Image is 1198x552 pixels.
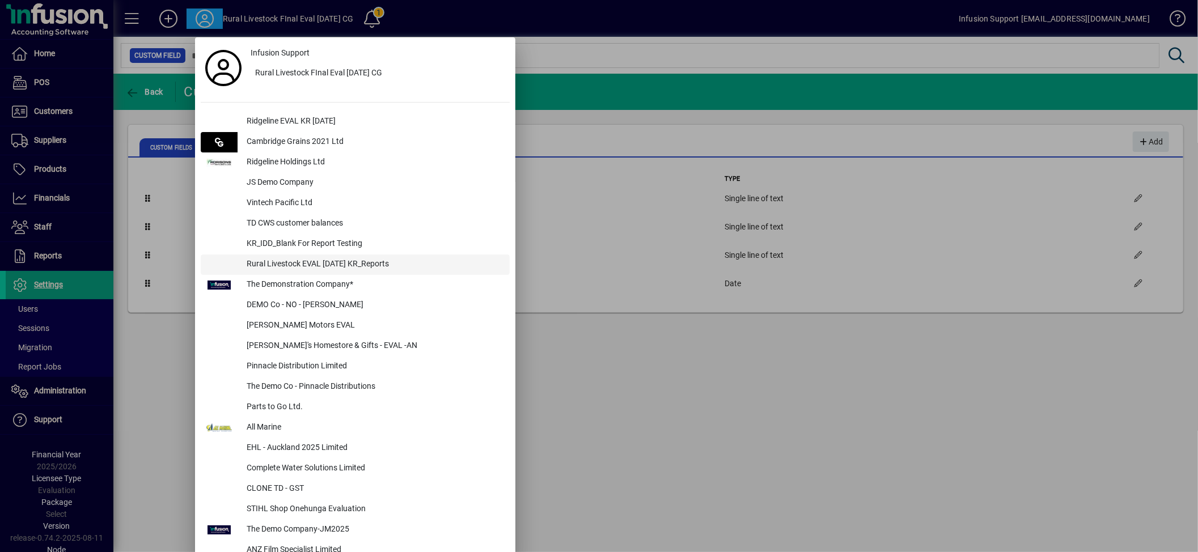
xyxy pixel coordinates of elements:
[246,43,510,63] a: Infusion Support
[251,47,310,59] span: Infusion Support
[201,132,510,152] button: Cambridge Grains 2021 Ltd
[201,214,510,234] button: TD CWS customer balances
[201,254,510,275] button: Rural Livestock EVAL [DATE] KR_Reports
[238,316,510,336] div: [PERSON_NAME] Motors EVAL
[201,356,510,377] button: Pinnacle Distribution Limited
[201,499,510,520] button: STIHL Shop Onehunga Evaluation
[201,377,510,397] button: The Demo Co - Pinnacle Distributions
[201,193,510,214] button: Vintech Pacific Ltd
[201,397,510,418] button: Parts to Go Ltd.
[201,479,510,499] button: CLONE TD - GST
[238,275,510,295] div: The Demonstration Company*
[201,275,510,295] button: The Demonstration Company*
[201,295,510,316] button: DEMO Co - NO - [PERSON_NAME]
[238,520,510,540] div: The Demo Company-JM2025
[238,173,510,193] div: JS Demo Company
[246,63,510,84] button: Rural Livestock FInal Eval [DATE] CG
[238,499,510,520] div: STIHL Shop Onehunga Evaluation
[201,316,510,336] button: [PERSON_NAME] Motors EVAL
[201,152,510,173] button: Ridgeline Holdings Ltd
[201,58,246,78] a: Profile
[238,458,510,479] div: Complete Water Solutions Limited
[238,438,510,458] div: EHL - Auckland 2025 Limited
[238,336,510,356] div: [PERSON_NAME]'s Homestore & Gifts - EVAL -AN
[238,479,510,499] div: CLONE TD - GST
[238,377,510,397] div: The Demo Co - Pinnacle Distributions
[238,234,510,254] div: KR_IDD_Blank For Report Testing
[238,356,510,377] div: Pinnacle Distribution Limited
[238,295,510,316] div: DEMO Co - NO - [PERSON_NAME]
[238,397,510,418] div: Parts to Go Ltd.
[238,418,510,438] div: All Marine
[238,112,510,132] div: Ridgeline EVAL KR [DATE]
[201,520,510,540] button: The Demo Company-JM2025
[201,418,510,438] button: All Marine
[201,438,510,458] button: EHL - Auckland 2025 Limited
[238,254,510,275] div: Rural Livestock EVAL [DATE] KR_Reports
[201,458,510,479] button: Complete Water Solutions Limited
[238,152,510,173] div: Ridgeline Holdings Ltd
[201,173,510,193] button: JS Demo Company
[238,193,510,214] div: Vintech Pacific Ltd
[238,132,510,152] div: Cambridge Grains 2021 Ltd
[201,336,510,356] button: [PERSON_NAME]'s Homestore & Gifts - EVAL -AN
[238,214,510,234] div: TD CWS customer balances
[201,112,510,132] button: Ridgeline EVAL KR [DATE]
[201,234,510,254] button: KR_IDD_Blank For Report Testing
